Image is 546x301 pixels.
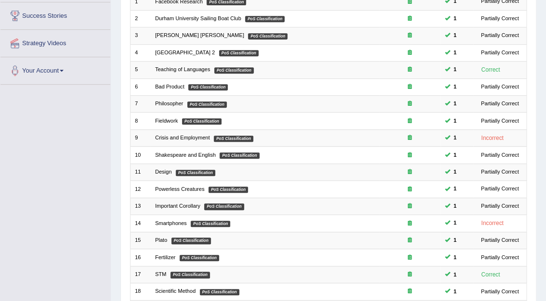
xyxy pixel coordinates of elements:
[200,289,239,295] em: PoS Classification
[450,49,459,57] span: You can still take this question
[478,65,503,75] div: Correct
[384,186,436,193] div: Exam occurring question
[155,220,187,226] a: Smartphones
[155,186,205,192] a: Powerless Creatures
[384,288,436,295] div: Exam occurring question
[450,270,459,279] span: You can still take this question
[204,203,244,210] em: PoS Classification
[478,100,522,108] div: Partially Correct
[478,185,522,193] div: Partially Correct
[478,168,522,176] div: Partially Correct
[450,117,459,125] span: You can still take this question
[130,147,151,163] td: 10
[450,100,459,108] span: You can still take this question
[176,170,215,176] em: PoS Classification
[130,113,151,129] td: 8
[450,287,459,296] span: You can still take this question
[384,151,436,159] div: Exam occurring question
[155,118,178,124] a: Fieldwork
[384,168,436,176] div: Exam occurring question
[450,14,459,23] span: You can still take this question
[450,151,459,160] span: You can still take this question
[191,221,230,227] em: PoS Classification
[384,15,436,23] div: Exam occurring question
[450,202,459,211] span: You can still take this question
[130,44,151,61] td: 4
[478,270,503,279] div: Correct
[130,27,151,44] td: 3
[130,95,151,112] td: 7
[155,32,244,38] a: [PERSON_NAME] [PERSON_NAME]
[450,236,459,245] span: You can still take this question
[155,84,184,89] a: Bad Product
[214,136,253,142] em: PoS Classification
[130,283,151,300] td: 18
[478,133,507,143] div: Incorrect
[130,249,151,266] td: 16
[450,168,459,176] span: You can still take this question
[155,152,216,158] a: Shakespeare and English
[478,117,522,125] div: Partially Correct
[0,57,110,81] a: Your Account
[384,220,436,227] div: Exam occurring question
[478,202,522,211] div: Partially Correct
[219,50,259,56] em: PoS Classification
[384,100,436,108] div: Exam occurring question
[130,266,151,283] td: 17
[478,236,522,245] div: Partially Correct
[130,62,151,78] td: 5
[130,198,151,214] td: 13
[384,202,436,210] div: Exam occurring question
[384,32,436,39] div: Exam occurring question
[478,31,522,40] div: Partially Correct
[384,66,436,74] div: Exam occurring question
[478,14,522,23] div: Partially Correct
[130,163,151,180] td: 11
[130,181,151,198] td: 12
[450,219,459,227] span: You can still take this question
[478,287,522,296] div: Partially Correct
[220,152,259,159] em: PoS Classification
[171,238,211,244] em: PoS Classification
[130,78,151,95] td: 6
[170,272,210,278] em: PoS Classification
[155,169,171,175] a: Design
[478,218,507,228] div: Incorrect
[187,101,227,108] em: PoS Classification
[155,100,183,106] a: Philosopher
[155,271,166,277] a: STM
[130,215,151,232] td: 14
[450,185,459,193] span: You can still take this question
[155,50,215,55] a: [GEOGRAPHIC_DATA] 2
[384,83,436,91] div: Exam occurring question
[155,288,195,294] a: Scientific Method
[155,135,210,140] a: Crisis and Employment
[155,254,175,260] a: Fertilizer
[384,254,436,262] div: Exam occurring question
[450,31,459,40] span: You can still take this question
[384,134,436,142] div: Exam occurring question
[188,84,228,90] em: PoS Classification
[130,129,151,146] td: 9
[478,151,522,160] div: Partially Correct
[0,30,110,54] a: Strategy Videos
[155,66,210,72] a: Teaching of Languages
[384,271,436,278] div: Exam occurring question
[384,49,436,57] div: Exam occurring question
[450,65,459,74] span: You can still take this question
[384,117,436,125] div: Exam occurring question
[180,255,219,261] em: PoS Classification
[478,49,522,57] div: Partially Correct
[130,232,151,249] td: 15
[384,237,436,244] div: Exam occurring question
[450,253,459,262] span: You can still take this question
[450,134,459,142] span: You can still take this question
[130,10,151,27] td: 2
[248,33,287,39] em: PoS Classification
[478,253,522,262] div: Partially Correct
[155,203,200,209] a: Important Corollary
[182,118,221,125] em: PoS Classification
[0,2,110,26] a: Success Stories
[208,187,248,193] em: PoS Classification
[245,16,285,22] em: PoS Classification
